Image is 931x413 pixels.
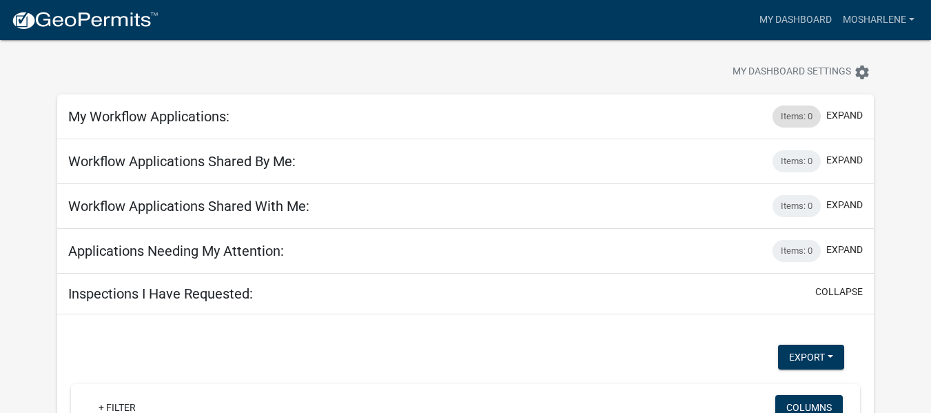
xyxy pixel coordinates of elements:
button: My Dashboard Settingssettings [722,59,881,85]
h5: Inspections I Have Requested: [68,285,253,302]
div: Items: 0 [773,240,821,262]
a: mosharlene [837,7,920,33]
button: expand [826,108,863,123]
h5: My Workflow Applications: [68,108,229,125]
h5: Applications Needing My Attention: [68,243,284,259]
div: Items: 0 [773,195,821,217]
div: Items: 0 [773,150,821,172]
button: expand [826,243,863,257]
button: Export [778,345,844,370]
button: expand [826,153,863,168]
div: Items: 0 [773,105,821,128]
button: expand [826,198,863,212]
span: My Dashboard Settings [733,64,851,81]
a: My Dashboard [754,7,837,33]
h5: Workflow Applications Shared By Me: [68,153,296,170]
button: collapse [815,285,863,299]
h5: Workflow Applications Shared With Me: [68,198,309,214]
i: settings [854,64,870,81]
